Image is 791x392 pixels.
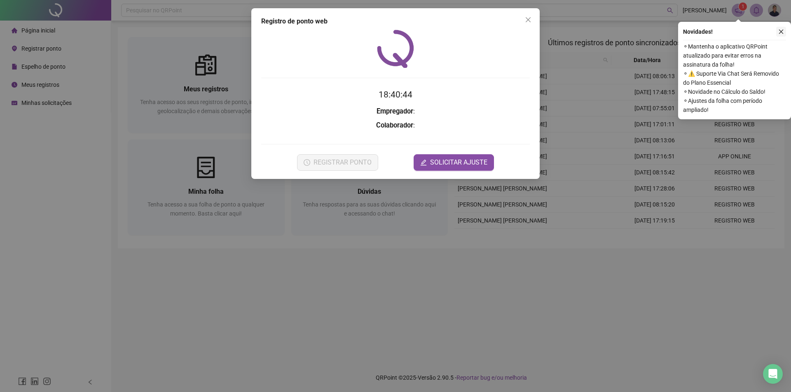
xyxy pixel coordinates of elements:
button: REGISTRAR PONTO [297,154,378,171]
strong: Colaborador [376,121,413,129]
img: QRPoint [377,30,414,68]
span: edit [420,159,427,166]
span: SOLICITAR AJUSTE [430,158,487,167]
button: Close [522,13,535,26]
span: Novidades ! [683,27,713,36]
h3: : [261,106,530,117]
span: ⚬ Mantenha o aplicativo QRPoint atualizado para evitar erros na assinatura da folha! [683,42,786,69]
span: ⚬ Ajustes da folha com período ampliado! [683,96,786,114]
button: editSOLICITAR AJUSTE [414,154,494,171]
span: close [778,29,784,35]
div: Registro de ponto web [261,16,530,26]
strong: Empregador [377,107,413,115]
span: ⚬ ⚠️ Suporte Via Chat Será Removido do Plano Essencial [683,69,786,87]
span: close [525,16,531,23]
h3: : [261,120,530,131]
time: 18:40:44 [379,90,412,100]
div: Open Intercom Messenger [763,364,783,384]
span: ⚬ Novidade no Cálculo do Saldo! [683,87,786,96]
